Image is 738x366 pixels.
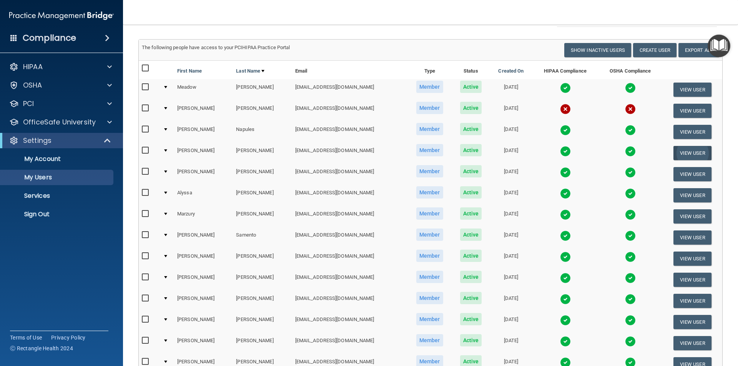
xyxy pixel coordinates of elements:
span: Active [460,102,482,114]
span: Member [416,165,443,177]
img: tick.e7d51cea.svg [560,167,571,178]
td: [DATE] [490,121,532,142]
img: tick.e7d51cea.svg [560,336,571,347]
td: [EMAIL_ADDRESS][DOMAIN_NAME] [292,248,407,269]
span: The following people have access to your PCIHIPAA Practice Portal [142,45,290,50]
button: View User [673,209,711,224]
td: [EMAIL_ADDRESS][DOMAIN_NAME] [292,269,407,290]
th: HIPAA Compliance [532,61,598,79]
p: Services [5,192,110,200]
span: Active [460,334,482,346]
th: OSHA Compliance [598,61,662,79]
button: Open Resource Center [708,35,730,57]
span: Active [460,165,482,177]
img: tick.e7d51cea.svg [560,294,571,305]
a: PCI [9,99,112,108]
p: PCI [23,99,34,108]
span: Member [416,207,443,220]
img: tick.e7d51cea.svg [560,209,571,220]
td: [DATE] [490,269,532,290]
td: [PERSON_NAME] [174,290,233,311]
img: tick.e7d51cea.svg [625,230,636,241]
p: OfficeSafe University [23,118,96,127]
td: [PERSON_NAME] [174,142,233,164]
th: Type [407,61,452,79]
img: tick.e7d51cea.svg [625,83,636,93]
img: tick.e7d51cea.svg [560,83,571,93]
td: [EMAIL_ADDRESS][DOMAIN_NAME] [292,79,407,100]
span: Member [416,292,443,304]
td: [EMAIL_ADDRESS][DOMAIN_NAME] [292,185,407,206]
td: [PERSON_NAME] [233,79,292,100]
span: Active [460,292,482,304]
p: HIPAA [23,62,43,71]
span: Active [460,186,482,199]
button: View User [673,294,711,308]
td: [PERSON_NAME] [233,100,292,121]
span: Member [416,186,443,199]
img: tick.e7d51cea.svg [560,230,571,241]
p: My Account [5,155,110,163]
img: tick.e7d51cea.svg [625,315,636,326]
button: View User [673,125,711,139]
td: [EMAIL_ADDRESS][DOMAIN_NAME] [292,142,407,164]
img: tick.e7d51cea.svg [560,188,571,199]
span: Member [416,123,443,135]
button: Show Inactive Users [564,43,631,57]
button: View User [673,315,711,329]
img: tick.e7d51cea.svg [625,188,636,199]
button: Create User [633,43,676,57]
p: My Users [5,174,110,181]
td: [PERSON_NAME] [174,121,233,142]
td: [EMAIL_ADDRESS][DOMAIN_NAME] [292,100,407,121]
td: [EMAIL_ADDRESS][DOMAIN_NAME] [292,311,407,333]
span: Active [460,207,482,220]
td: [PERSON_NAME] [233,248,292,269]
span: Member [416,229,443,241]
td: [DATE] [490,164,532,185]
p: Sign Out [5,210,110,218]
span: Active [460,229,482,241]
button: View User [673,336,711,350]
td: [DATE] [490,311,532,333]
td: [DATE] [490,79,532,100]
span: Member [416,271,443,283]
td: [DATE] [490,206,532,227]
td: [DATE] [490,290,532,311]
img: tick.e7d51cea.svg [560,252,571,262]
td: [DATE] [490,185,532,206]
td: [PERSON_NAME] [233,269,292,290]
td: [DATE] [490,333,532,354]
td: Meadow [174,79,233,100]
button: View User [673,188,711,202]
h4: Compliance [23,33,76,43]
td: [EMAIL_ADDRESS][DOMAIN_NAME] [292,121,407,142]
td: [PERSON_NAME] [233,290,292,311]
td: [PERSON_NAME] [174,100,233,121]
img: cross.ca9f0e7f.svg [560,104,571,114]
td: [DATE] [490,248,532,269]
td: [EMAIL_ADDRESS][DOMAIN_NAME] [292,227,407,248]
button: View User [673,252,711,266]
td: Samento [233,227,292,248]
td: [PERSON_NAME] [233,311,292,333]
button: View User [673,273,711,287]
td: [DATE] [490,142,532,164]
button: View User [673,83,711,97]
td: [PERSON_NAME] [233,333,292,354]
td: Marzury [174,206,233,227]
a: OfficeSafe University [9,118,112,127]
img: tick.e7d51cea.svg [560,315,571,326]
img: tick.e7d51cea.svg [560,273,571,283]
a: Settings [9,136,111,145]
td: [EMAIL_ADDRESS][DOMAIN_NAME] [292,333,407,354]
img: tick.e7d51cea.svg [625,167,636,178]
img: tick.e7d51cea.svg [625,252,636,262]
span: Active [460,250,482,262]
img: tick.e7d51cea.svg [560,125,571,136]
span: Active [460,313,482,325]
a: Privacy Policy [51,334,86,341]
td: Alyssa [174,185,233,206]
img: tick.e7d51cea.svg [625,273,636,283]
span: Ⓒ Rectangle Health 2024 [10,344,73,352]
